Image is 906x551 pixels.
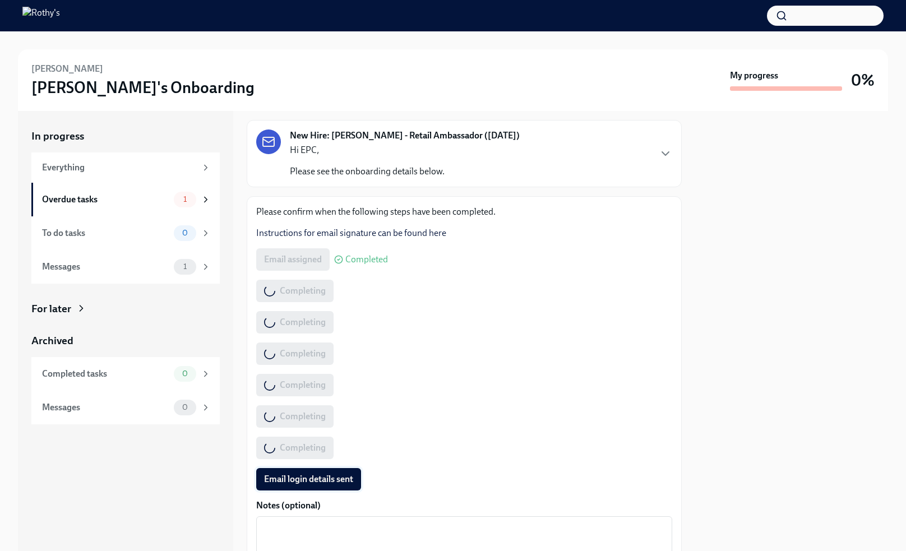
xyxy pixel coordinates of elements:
a: Everything [31,152,220,183]
span: Completed [345,255,388,264]
div: Completed tasks [42,368,169,380]
p: Please see the onboarding details below. [290,165,445,178]
label: Notes (optional) [256,499,672,512]
span: 0 [175,403,195,411]
a: Completed tasks0 [31,357,220,391]
div: To do tasks [42,227,169,239]
div: For later [31,302,71,316]
a: Overdue tasks1 [31,183,220,216]
a: Instructions for email signature can be found here [256,228,446,238]
h3: [PERSON_NAME]'s Onboarding [31,77,255,98]
h6: [PERSON_NAME] [31,63,103,75]
div: Overdue tasks [42,193,169,206]
strong: My progress [730,70,778,82]
button: Email login details sent [256,468,361,490]
div: Everything [42,161,196,174]
a: For later [31,302,220,316]
div: Messages [42,401,169,414]
a: In progress [31,129,220,143]
span: 1 [177,262,193,271]
div: Messages [42,261,169,273]
span: 0 [175,369,195,378]
strong: New Hire: [PERSON_NAME] - Retail Ambassador ([DATE]) [290,129,520,142]
span: Email login details sent [264,474,353,485]
h3: 0% [851,70,875,90]
span: 0 [175,229,195,237]
img: Rothy's [22,7,60,25]
p: Please confirm when the following steps have been completed. [256,206,672,218]
a: Messages1 [31,250,220,284]
a: To do tasks0 [31,216,220,250]
a: Messages0 [31,391,220,424]
a: Archived [31,334,220,348]
span: 1 [177,195,193,203]
p: Hi EPC, [290,144,445,156]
